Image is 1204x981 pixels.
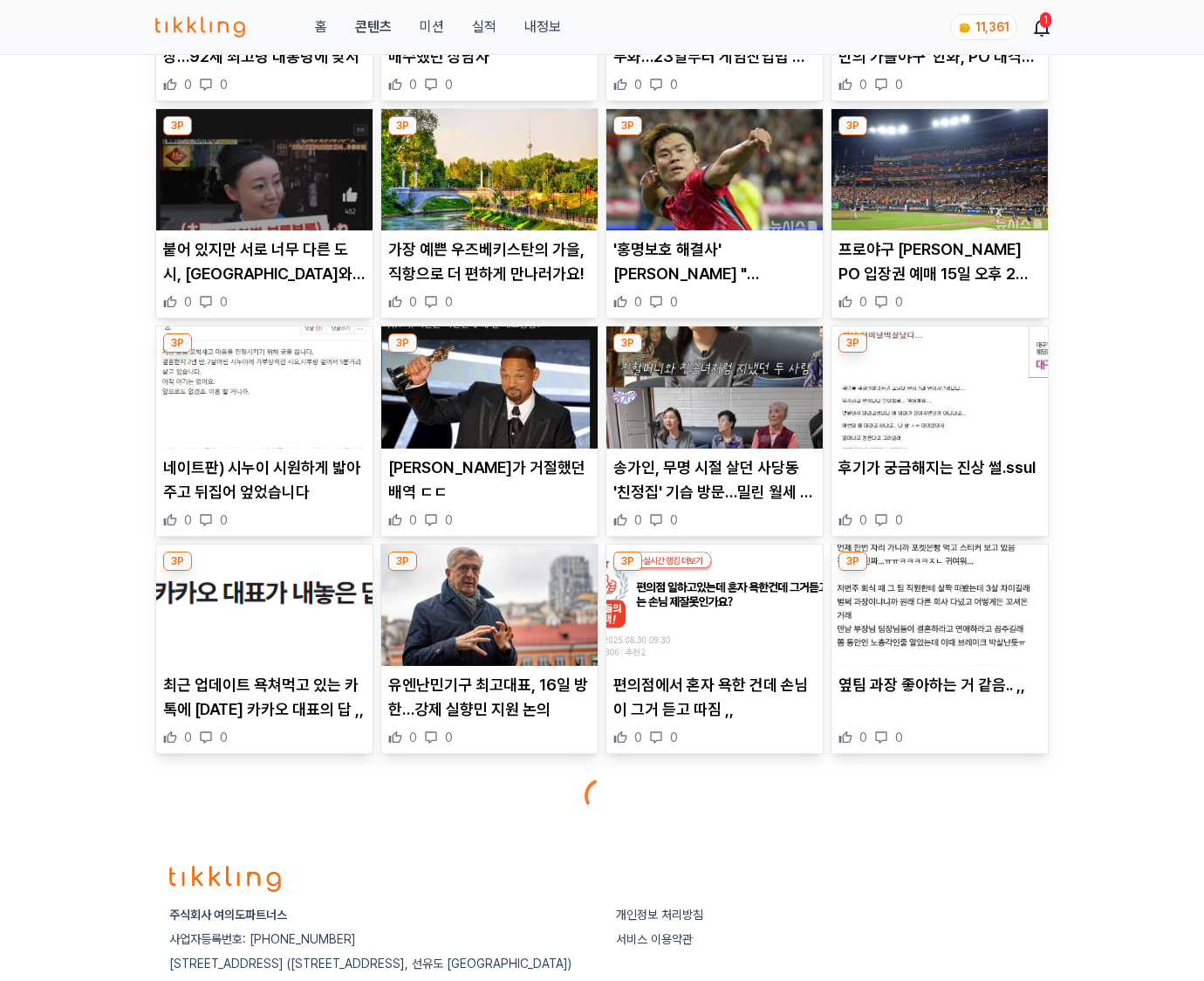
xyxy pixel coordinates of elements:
[381,326,598,449] img: 윌스미스가 거절했던 배역 ㄷㄷ
[184,76,192,93] span: 0
[831,326,1048,449] img: 후기가 궁금해지는 진상 썰.ssul
[958,21,972,35] img: coin
[420,17,444,38] button: 미션
[634,729,642,746] span: 0
[831,109,1048,231] img: 프로야구 한화-삼성 PO 입장권 예매 15일 오후 2시 시작
[670,76,678,93] span: 0
[634,293,642,311] span: 0
[831,545,1048,667] img: 옆팀 과장 좋아하는 거 같음.. ,,
[670,511,678,529] span: 0
[838,552,867,571] div: 3P
[381,545,598,667] img: 유엔난민기구 최고대표, 16일 방한…강제 실향민 지원 논의
[388,456,591,504] p: [PERSON_NAME]가 거절했던 배역 ㄷㄷ
[163,456,366,504] p: 네이트판) 시누이 시원하게 밟아주고 뒤집어 엎었습니다
[831,108,1049,319] div: 3P 프로야구 한화-삼성 PO 입장권 예매 15일 오후 2시 시작 프로야구 [PERSON_NAME] PO 입장권 예매 15일 오후 2시 시작 0 0
[895,511,903,529] span: 0
[380,326,599,537] div: 3P 윌스미스가 거절했던 배역 ㄷㄷ [PERSON_NAME]가 거절했던 배역 ㄷㄷ 0 0
[634,76,642,93] span: 0
[895,729,903,746] span: 0
[616,908,703,922] a: 개인정보 처리방침
[184,293,192,311] span: 0
[472,17,496,38] a: 실적
[169,906,588,923] p: 주식회사 여의도파트너스
[409,293,417,311] span: 0
[355,17,392,38] a: 콘텐츠
[169,866,281,892] img: logo
[445,511,453,529] span: 0
[670,729,678,746] span: 0
[895,293,903,311] span: 0
[838,237,1041,286] p: 프로야구 [PERSON_NAME] PO 입장권 예매 15일 오후 2시 시작
[409,76,417,93] span: 0
[859,729,867,746] span: 0
[155,108,373,319] div: 3P 붙어 있지만 서로 너무 다른 도시, 오사카와 교토 ,, 붙어 있지만 서로 너무 다른 도시, [GEOGRAPHIC_DATA]와 [GEOGRAPHIC_DATA] ,, 0 0
[616,932,693,946] a: 서비스 이용약관
[605,108,824,319] div: 3P '홍명보호 해결사' 오현규 "이강인, 좋은 패스 덕에 골 넣었다" '홍명보호 해결사' [PERSON_NAME] "[PERSON_NAME], 좋은 패스 덕에 골 넣었다" 0 0
[831,544,1049,755] div: 3P 옆팀 과장 좋아하는 거 같음.. ,, 옆팀 과장 좋아하는 거 같음.. ,, 0 0
[831,326,1049,537] div: 3P 후기가 궁금해지는 진상 썰.ssul 후기가 궁금해지는 진상 썰.ssul 0 0
[184,511,192,529] span: 0
[184,729,192,746] span: 0
[613,237,816,286] p: '홍명보호 해결사' [PERSON_NAME] "[PERSON_NAME], 좋은 패스 덕에 골 넣었다"
[380,108,599,319] div: 3P 가장 예쁜 우즈베키스탄의 가을, 직항으로 더 편하게 만나러가요! 가장 예쁜 우즈베키스탄의 가을, 직항으로 더 편하게 만나러가요! 0 0
[156,545,373,667] img: 최근 업데이트 욕쳐먹고 있는 카톡에 대한 카카오 대표의 답 ,,
[381,109,598,231] img: 가장 예쁜 우즈베키스탄의 가을, 직항으로 더 편하게 만나러가요!
[445,729,453,746] span: 0
[155,17,245,38] img: 티끌링
[613,456,816,504] p: 송가인, 무명 시절 살던 사당동 '친정집' 기습 방문…밀린 월세 기다려 준 집주인 할머니와 '눈물 상봉'
[163,237,366,286] p: 붙어 있지만 서로 너무 다른 도시, [GEOGRAPHIC_DATA]와 [GEOGRAPHIC_DATA] ,,
[859,511,867,529] span: 0
[388,673,591,722] p: 유엔난민기구 최고대표, 16일 방한…강제 실향민 지원 논의
[859,76,867,93] span: 0
[445,76,453,93] span: 0
[155,544,373,755] div: 3P 최근 업데이트 욕쳐먹고 있는 카톡에 대한 카카오 대표의 답 ,, 최근 업데이트 욕쳐먹고 있는 카톡에 [DATE] 카카오 대표의 답 ,, 0 0
[670,293,678,311] span: 0
[634,511,642,529] span: 0
[409,729,417,746] span: 0
[975,20,1009,34] span: 11,361
[605,544,824,755] div: 3P 편의점에서 혼자 욕한 건데 손님이 그거 듣고 따짐 ,, 편의점에서 혼자 욕한 건데 손님이 그거 듣고 따짐 ,, 0 0
[163,673,366,722] p: 최근 업데이트 욕쳐먹고 있는 카톡에 [DATE] 카카오 대표의 답 ,,
[1040,12,1051,28] div: 1
[606,109,823,231] img: '홍명보호 해결사' 오현규 "이강인, 좋은 패스 덕에 골 넣었다"
[613,333,642,353] div: 3P
[169,930,588,948] p: 사업자등록번호: [PHONE_NUMBER]
[388,116,417,135] div: 3P
[838,333,867,353] div: 3P
[220,293,228,311] span: 0
[838,456,1041,480] p: 후기가 궁금해지는 진상 썰.ssul
[169,955,588,972] p: [STREET_ADDRESS] ([STREET_ADDRESS], 선유도 [GEOGRAPHIC_DATA])
[409,511,417,529] span: 0
[155,326,373,537] div: 3P 네이트판) 시누이 시원하게 밟아주고 뒤집어 엎었습니다 네이트판) 시누이 시원하게 밟아주고 뒤집어 엎었습니다 0 0
[163,116,192,135] div: 3P
[163,552,192,571] div: 3P
[613,552,642,571] div: 3P
[388,333,417,353] div: 3P
[838,116,867,135] div: 3P
[388,237,591,286] p: 가장 예쁜 우즈베키스탄의 가을, 직항으로 더 편하게 만나러가요!
[388,552,417,571] div: 3P
[859,293,867,311] span: 0
[156,109,373,231] img: 붙어 있지만 서로 너무 다른 도시, 오사카와 교토 ,,
[220,729,228,746] span: 0
[220,511,228,529] span: 0
[1035,17,1049,38] a: 1
[605,326,824,537] div: 3P 송가인, 무명 시절 살던 사당동 '친정집' 기습 방문…밀린 월세 기다려 준 집주인 할머니와 '눈물 상봉' 송가인, 무명 시절 살던 사당동 '친정집' 기습 방문…밀린 월세...
[156,326,373,449] img: 네이트판) 시누이 시원하게 밟아주고 뒤집어 엎었습니다
[220,76,228,93] span: 0
[380,544,599,755] div: 3P 유엔난민기구 최고대표, 16일 방한…강제 실향민 지원 논의 유엔난민기구 최고대표, 16일 방한…강제 실향민 지원 논의 0 0
[838,673,1041,697] p: 옆팀 과장 좋아하는 거 같음.. ,,
[606,326,823,449] img: 송가인, 무명 시절 살던 사당동 '친정집' 기습 방문…밀린 월세 기다려 준 집주인 할머니와 '눈물 상봉'
[606,545,823,667] img: 편의점에서 혼자 욕한 건데 손님이 그거 듣고 따짐 ,,
[613,673,816,722] p: 편의점에서 혼자 욕한 건데 손님이 그거 듣고 따짐 ,,
[613,116,642,135] div: 3P
[445,293,453,311] span: 0
[895,76,903,93] span: 0
[315,17,327,38] a: 홈
[524,17,561,38] a: 내정보
[950,14,1014,40] a: coin 11,361
[163,333,192,353] div: 3P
